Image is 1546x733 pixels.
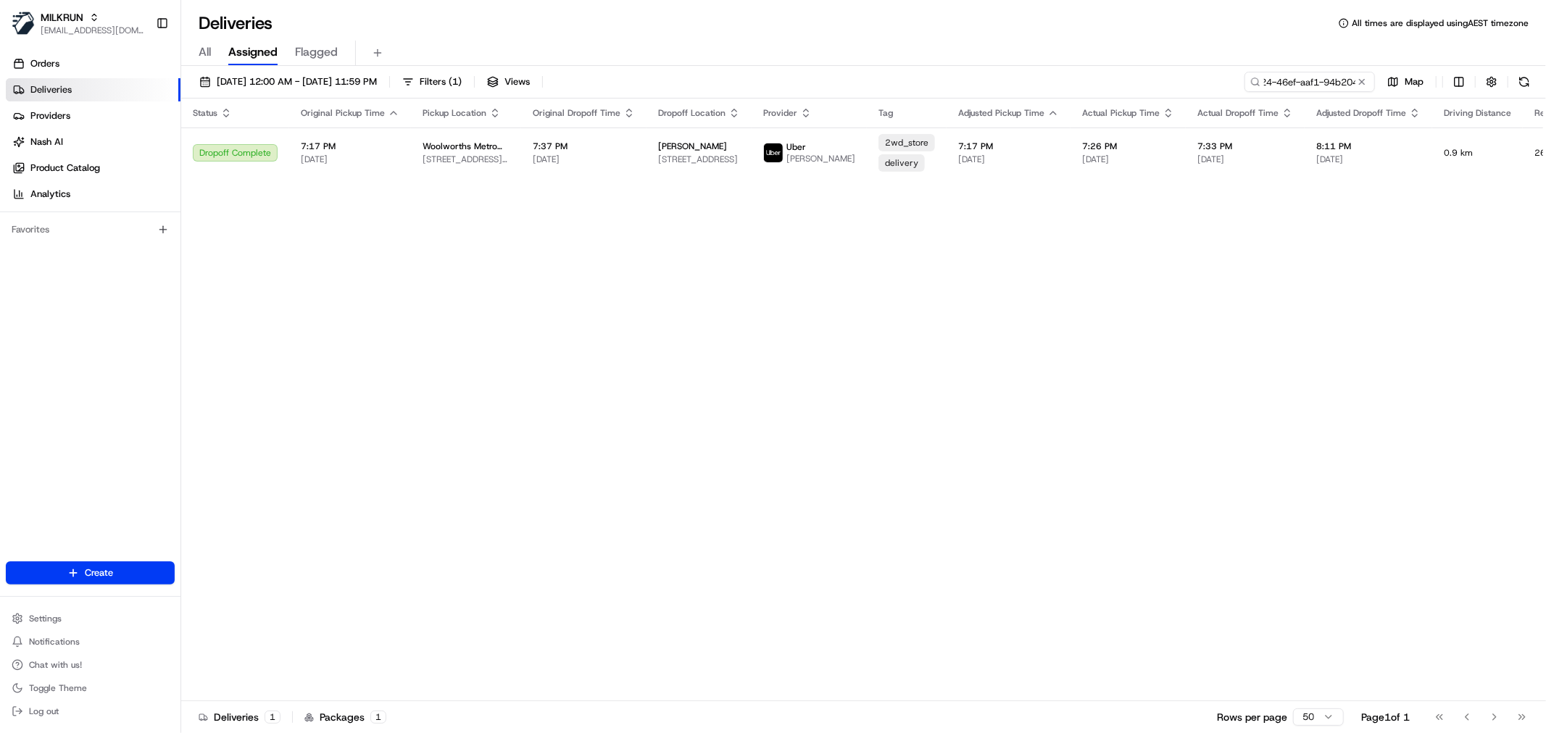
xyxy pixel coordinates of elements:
span: delivery [885,157,918,169]
a: Deliveries [6,78,180,101]
span: Status [193,107,217,119]
span: [STREET_ADDRESS] [658,154,740,165]
span: Map [1405,75,1424,88]
span: [DATE] [533,154,635,165]
span: Driving Distance [1444,107,1511,119]
div: Deliveries [199,710,280,724]
button: Create [6,561,175,585]
span: Orders [30,57,59,70]
span: [DATE] [1316,154,1421,165]
span: 7:17 PM [301,141,399,152]
a: Orders [6,52,180,75]
button: MILKRUNMILKRUN[EMAIL_ADDRESS][DOMAIN_NAME] [6,6,150,41]
span: [STREET_ADDRESS][PERSON_NAME] [423,154,510,165]
span: Chat with us! [29,659,82,671]
span: Nash AI [30,135,63,148]
span: Analytics [30,188,70,201]
span: 7:17 PM [958,141,1059,152]
span: Actual Pickup Time [1082,107,1160,119]
button: Log out [6,701,175,721]
a: Analytics [6,183,180,206]
span: [PERSON_NAME] [658,141,727,152]
span: Provider [763,107,797,119]
button: Chat with us! [6,655,175,675]
img: uber-new-logo.jpeg [764,143,783,162]
span: Assigned [228,43,278,61]
p: Rows per page [1217,710,1287,724]
div: 1 [370,711,386,724]
button: MILKRUN [41,10,83,25]
button: Filters(1) [396,72,468,92]
button: Views [481,72,536,92]
span: Settings [29,613,62,624]
span: [DATE] [1197,154,1293,165]
span: Create [85,566,113,579]
div: 1 [265,711,280,724]
a: Product Catalog [6,156,180,180]
div: Packages [304,710,386,724]
span: All times are displayed using AEST timezone [1352,17,1529,29]
span: Flagged [295,43,338,61]
span: ( 1 ) [449,75,462,88]
button: [EMAIL_ADDRESS][DOMAIN_NAME] [41,25,144,36]
span: [DATE] [958,154,1059,165]
span: Filters [420,75,462,88]
span: 2wd_store [885,137,928,148]
h1: Deliveries [199,12,273,35]
span: Adjusted Pickup Time [958,107,1044,119]
a: Nash AI [6,130,180,154]
span: 7:33 PM [1197,141,1293,152]
span: Providers [30,109,70,122]
button: Toggle Theme [6,678,175,698]
span: 7:26 PM [1082,141,1174,152]
button: [DATE] 12:00 AM - [DATE] 11:59 PM [193,72,383,92]
span: 8:11 PM [1316,141,1421,152]
input: Type to search [1244,72,1375,92]
span: Tag [878,107,893,119]
span: Dropoff Location [658,107,726,119]
span: Woolworths Metro AU - [GEOGRAPHIC_DATA] [423,141,510,152]
span: Original Dropoff Time [533,107,620,119]
span: [DATE] [301,154,399,165]
span: Original Pickup Time [301,107,385,119]
span: All [199,43,211,61]
span: [PERSON_NAME] [786,153,855,164]
span: [DATE] [1082,154,1174,165]
span: [DATE] 12:00 AM - [DATE] 11:59 PM [217,75,377,88]
span: Views [504,75,530,88]
span: 0.9 km [1444,147,1511,159]
span: Toggle Theme [29,682,87,694]
span: Actual Dropoff Time [1197,107,1279,119]
span: 7:37 PM [533,141,635,152]
span: Notifications [29,636,80,648]
span: Deliveries [30,83,72,96]
span: Log out [29,705,59,717]
span: Product Catalog [30,162,100,175]
div: Page 1 of 1 [1361,710,1410,724]
a: Providers [6,104,180,127]
img: MILKRUN [12,12,35,35]
button: Notifications [6,632,175,652]
button: Refresh [1514,72,1534,92]
span: Adjusted Dropoff Time [1316,107,1406,119]
span: Uber [786,141,806,153]
button: Settings [6,608,175,629]
div: Favorites [6,218,175,241]
span: Pickup Location [423,107,486,119]
button: Map [1381,72,1430,92]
